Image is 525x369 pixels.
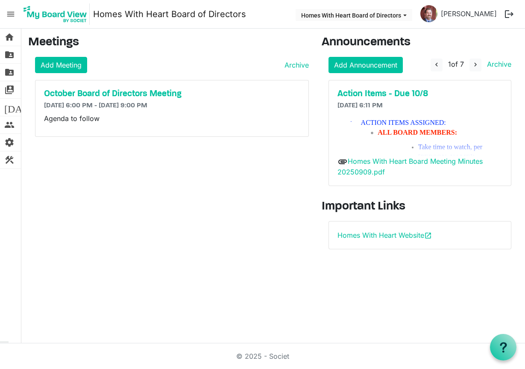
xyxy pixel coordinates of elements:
[4,64,15,81] span: folder_shared
[419,129,457,136] span: MEMBERS:
[4,151,15,168] span: construction
[44,113,300,124] p: Agenda to follow
[424,232,432,239] span: open_in_new
[322,200,518,214] h3: Important Links
[433,61,440,68] span: navigate_before
[420,5,437,22] img: CKXjKQ5mEM9iXKuR5WmTbtSErCZSXf4FrLzkXSx7HqRpZqsELPIqSP-gd3qP447YHWzW6UBh2lehrK3KKmDf1Q_thumb.png
[4,29,15,46] span: home
[328,57,403,73] a: Add Announcement
[361,119,446,126] span: ACTION ITEMS
[410,119,446,126] span: ASSIGNED:
[322,35,518,50] h3: Announcements
[44,89,300,99] a: October Board of Directors Meeting
[431,59,443,71] button: navigate_before
[448,60,464,68] span: of 7
[4,116,15,133] span: people
[93,6,246,23] a: Homes With Heart Board of Directors
[281,60,309,70] a: Archive
[469,59,481,71] button: navigate_next
[448,60,451,68] span: 1
[4,46,15,63] span: folder_shared
[4,99,37,116] span: [DATE]
[44,102,300,110] h6: [DATE] 6:00 PM - [DATE] 9:00 PM
[337,89,502,99] a: Action Items - Due 10/8
[337,102,383,109] span: [DATE] 6:11 PM
[337,231,432,239] a: Homes With Heart Websiteopen_in_new
[472,61,479,68] span: navigate_next
[3,6,19,22] span: menu
[484,60,511,68] a: Archive
[4,81,15,98] span: switch_account
[437,5,500,22] a: [PERSON_NAME]
[236,352,289,360] a: © 2025 - Societ
[35,57,87,73] a: Add Meeting
[337,156,348,167] span: attachment
[350,118,361,124] span: ·
[296,9,412,21] button: Homes With Heart Board of Directors dropdownbutton
[28,35,309,50] h3: Meetings
[21,3,90,25] img: My Board View Logo
[500,5,518,23] button: logout
[337,157,483,177] a: Homes With Heart Board Meeting Minutes 20250909.pdf
[378,129,457,136] span: ALL BOARD
[418,143,502,233] span: Take time to watch, per [PERSON_NAME]’s suggestion, videos about I/DD housing by [PERSON_NAME] [P...
[4,134,15,151] span: settings
[21,3,93,25] a: My Board View Logo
